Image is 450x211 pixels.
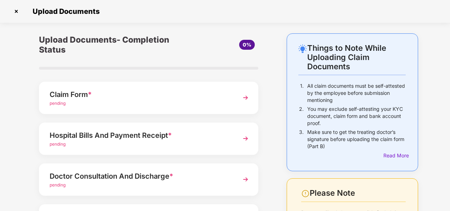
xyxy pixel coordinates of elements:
p: 3. [299,129,304,150]
p: 2. [299,105,304,127]
div: Hospital Bills And Payment Receipt [50,130,231,141]
div: Doctor Consultation And Discharge [50,171,231,182]
img: svg+xml;base64,PHN2ZyBpZD0iQ3Jvc3MtMzJ4MzIiIHhtbG5zPSJodHRwOi8vd3d3LnczLm9yZy8yMDAwL3N2ZyIgd2lkdG... [11,6,22,17]
p: All claim documents must be self-attested by the employee before submission mentioning [307,82,406,104]
img: svg+xml;base64,PHN2ZyBpZD0iV2FybmluZ18tXzI0eDI0IiBkYXRhLW5hbWU9Ildhcm5pbmcgLSAyNHgyNCIgeG1sbnM9Im... [301,189,310,198]
div: Upload Documents- Completion Status [39,33,185,56]
span: Upload Documents [26,7,103,16]
p: Make sure to get the treating doctor’s signature before uploading the claim form (Part B) [307,129,406,150]
p: You may exclude self-attesting your KYC document, claim form and bank account proof. [307,105,406,127]
img: svg+xml;base64,PHN2ZyBpZD0iTmV4dCIgeG1sbnM9Imh0dHA6Ly93d3cudzMub3JnLzIwMDAvc3ZnIiB3aWR0aD0iMzYiIG... [239,91,252,104]
p: 1. [300,82,304,104]
span: pending [50,101,66,106]
div: Please Note [310,188,406,198]
img: svg+xml;base64,PHN2ZyB4bWxucz0iaHR0cDovL3d3dy53My5vcmcvMjAwMC9zdmciIHdpZHRoPSIyNC4wOTMiIGhlaWdodD... [298,44,307,53]
span: pending [50,182,66,188]
div: Things to Note While Uploading Claim Documents [307,43,406,71]
div: Claim Form [50,89,231,100]
span: 0% [243,42,251,48]
span: pending [50,141,66,147]
div: Read More [383,152,406,159]
img: svg+xml;base64,PHN2ZyBpZD0iTmV4dCIgeG1sbnM9Imh0dHA6Ly93d3cudzMub3JnLzIwMDAvc3ZnIiB3aWR0aD0iMzYiIG... [239,173,252,186]
img: svg+xml;base64,PHN2ZyBpZD0iTmV4dCIgeG1sbnM9Imh0dHA6Ly93d3cudzMub3JnLzIwMDAvc3ZnIiB3aWR0aD0iMzYiIG... [239,132,252,145]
